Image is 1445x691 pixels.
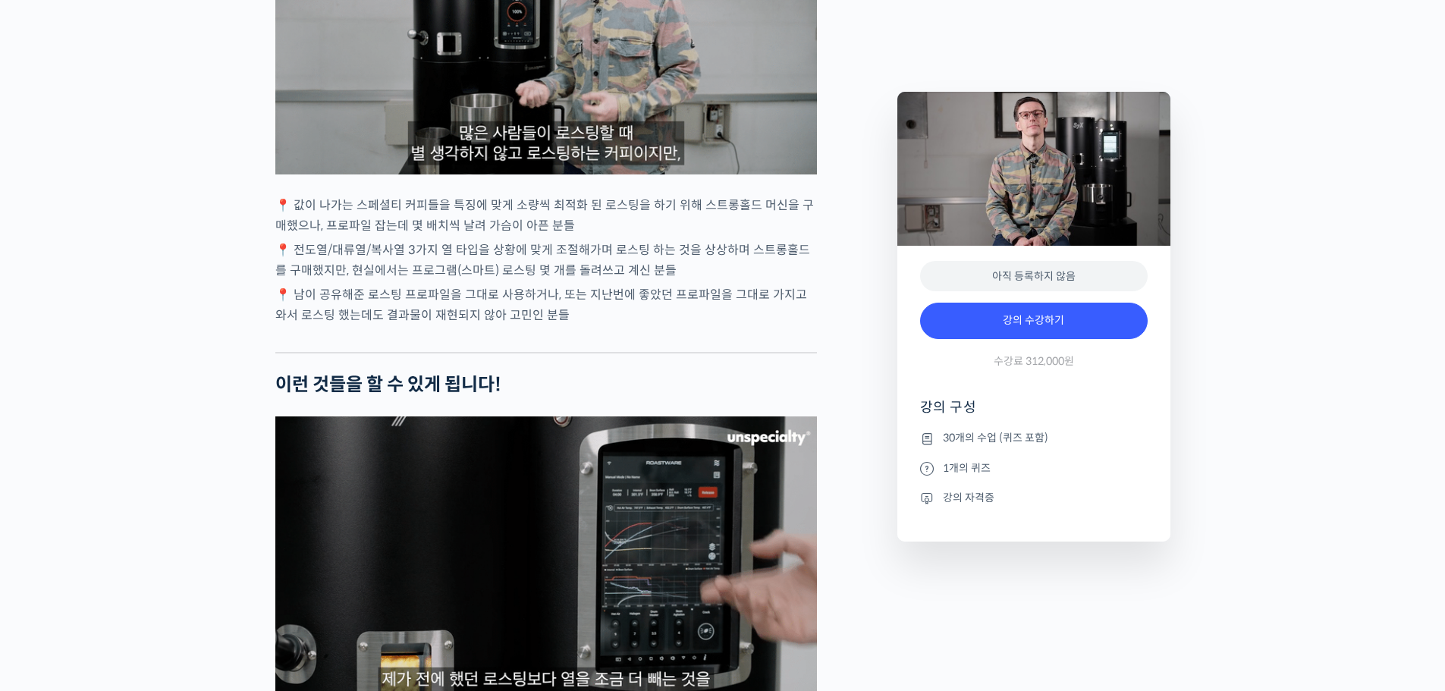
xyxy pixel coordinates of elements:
li: 1개의 퀴즈 [920,459,1148,477]
span: 대화 [139,504,157,517]
li: 30개의 수업 (퀴즈 포함) [920,429,1148,448]
p: 📍 전도열/대류열/복사열 3가지 열 타입을 상황에 맞게 조절해가며 로스팅 하는 것을 상상하며 스트롱홀드를 구매했지만, 현실에서는 프로그램(스마트) 로스팅 몇 개를 돌려쓰고 계... [275,240,817,281]
span: 홈 [48,504,57,516]
h4: 강의 구성 [920,398,1148,429]
span: 설정 [234,504,253,516]
p: 📍 남이 공유해준 로스팅 프로파일을 그대로 사용하거나, 또는 지난번에 좋았던 프로파일을 그대로 가지고 와서 로스팅 했는데도 결과물이 재현되지 않아 고민인 분들 [275,284,817,325]
a: 대화 [100,481,196,519]
span: 수강료 312,000원 [994,354,1074,369]
a: 강의 수강하기 [920,303,1148,339]
p: 📍 값이 나가는 스페셜티 커피들을 특징에 맞게 소량씩 최적화 된 로스팅을 하기 위해 스트롱홀드 머신을 구매했으나, 프로파일 잡는데 몇 배치씩 날려 가슴이 아픈 분들 [275,195,817,236]
a: 설정 [196,481,291,519]
li: 강의 자격증 [920,488,1148,507]
a: 홈 [5,481,100,519]
strong: 이런 것들을 할 수 있게 됩니다! [275,373,501,396]
div: 아직 등록하지 않음 [920,261,1148,292]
